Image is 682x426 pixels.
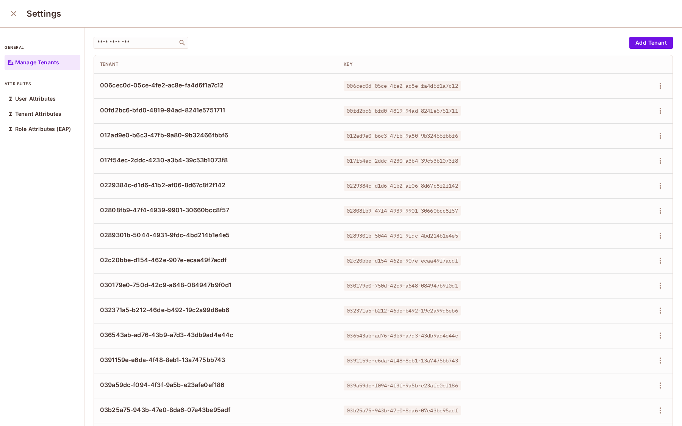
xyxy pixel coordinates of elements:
[5,44,80,50] p: general
[6,6,21,21] button: close
[100,381,332,389] span: 039a59dc-f094-4f3f-9a5b-e23afe0ef186
[100,131,332,139] span: 012ad9e0-b6c3-47fb-9a80-9b32466fbbf6
[344,331,461,340] span: 036543ab-ad76-43b9-a7d3-43db9ad4e44c
[344,181,461,191] span: 0229384c-d1d6-41b2-af06-8d67c8f2f142
[344,256,461,266] span: 02c20bbe-d154-462e-907e-ecaa49f7acdf
[5,81,80,87] p: attributes
[344,306,461,316] span: 032371a5-b212-46de-b492-19c2a99d6eb6
[100,281,332,289] span: 030179e0-750d-42c9-a648-084947b9f0d1
[27,8,61,19] h3: Settings
[344,106,461,116] span: 00fd2bc6-bfd0-4819-94ad-8241e5751711
[100,406,332,414] span: 03b25a75-943b-47e0-8da6-07e43be95adf
[100,156,332,164] span: 017f54ec-2ddc-4230-a3b4-39c53b1073f8
[100,331,332,339] span: 036543ab-ad76-43b9-a7d3-43db9ad4e44c
[344,81,461,91] span: 006cec0d-05ce-4fe2-ac8e-fa4d6f1a7c12
[15,59,59,65] p: Manage Tenants
[15,111,62,117] p: Tenant Attributes
[344,156,461,166] span: 017f54ec-2ddc-4230-a3b4-39c53b1073f8
[344,381,461,390] span: 039a59dc-f094-4f3f-9a5b-e23afe0ef186
[344,406,461,415] span: 03b25a75-943b-47e0-8da6-07e43be95adf
[100,256,332,264] span: 02c20bbe-d154-462e-907e-ecaa49f7acdf
[344,281,461,291] span: 030179e0-750d-42c9-a648-084947b9f0d1
[344,231,461,241] span: 0289301b-5044-4931-9fdc-4bd214b1e4e5
[344,206,461,216] span: 02808fb9-47f4-4939-9901-30660bcc8f57
[100,231,332,239] span: 0289301b-5044-4931-9fdc-4bd214b1e4e5
[100,61,332,67] div: Tenant
[344,61,566,67] div: Key
[100,206,332,214] span: 02808fb9-47f4-4939-9901-30660bcc8f57
[100,306,332,314] span: 032371a5-b212-46de-b492-19c2a99d6eb6
[344,356,461,365] span: 0391159e-e6da-4f48-8eb1-13a7475bb743
[100,181,332,189] span: 0229384c-d1d6-41b2-af06-8d67c8f2f142
[100,356,332,364] span: 0391159e-e6da-4f48-8eb1-13a7475bb743
[15,96,56,102] p: User Attributes
[344,131,461,141] span: 012ad9e0-b6c3-47fb-9a80-9b32466fbbf6
[100,81,332,89] span: 006cec0d-05ce-4fe2-ac8e-fa4d6f1a7c12
[15,126,71,132] p: Role Attributes (EAP)
[100,106,332,114] span: 00fd2bc6-bfd0-4819-94ad-8241e5751711
[629,37,673,49] button: Add Tenant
